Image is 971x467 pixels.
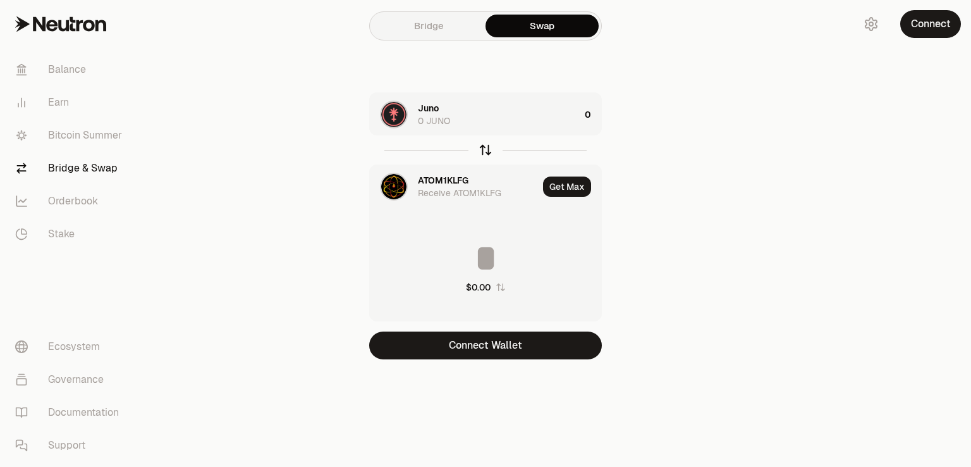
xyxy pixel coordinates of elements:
img: ATOM1KLFG Logo [381,174,406,199]
div: ATOM1KLFG LogoATOM1KLFGReceive ATOM1KLFG [370,165,538,208]
a: Earn [5,86,137,119]
a: Swap [485,15,599,37]
a: Stake [5,218,137,251]
button: JUNO LogoJuno0 JUNO0 [370,93,601,136]
button: Connect Wallet [369,332,602,359]
a: Bridge [372,15,485,37]
div: 0 [585,93,601,136]
a: Support [5,429,137,462]
button: Connect [900,10,961,38]
a: Balance [5,53,137,86]
a: Ecosystem [5,330,137,363]
a: Governance [5,363,137,396]
a: Documentation [5,396,137,429]
a: Bridge & Swap [5,152,137,185]
button: Get Max [543,177,591,197]
div: 0 JUNO [418,115,450,127]
div: Juno [418,102,439,115]
button: $0.00 [466,281,506,294]
div: $0.00 [466,281,491,294]
div: ATOM1KLFG [418,174,468,187]
div: JUNO LogoJuno0 JUNO [370,93,580,136]
a: Orderbook [5,185,137,218]
img: JUNO Logo [381,102,406,127]
a: Bitcoin Summer [5,119,137,152]
div: Receive ATOM1KLFG [418,187,501,199]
